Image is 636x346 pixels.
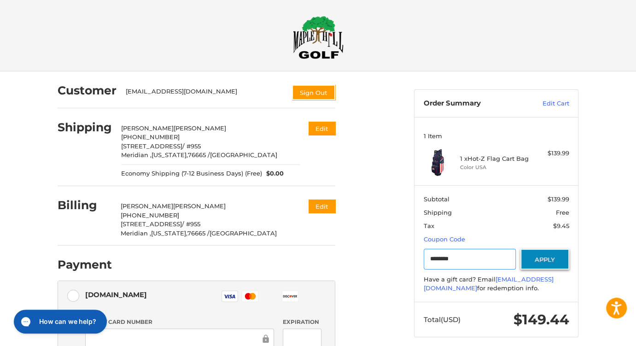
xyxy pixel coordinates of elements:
[424,315,461,324] span: Total (USD)
[182,220,200,228] span: / #955
[182,142,201,150] span: / #955
[424,275,569,293] div: Have a gift card? Email for redemption info.
[520,249,569,270] button: Apply
[309,122,335,135] button: Edit
[556,209,569,216] span: Free
[126,87,283,100] div: [EMAIL_ADDRESS][DOMAIN_NAME]
[283,318,321,326] label: Expiration
[121,133,180,141] span: [PHONE_NUMBER]
[121,220,182,228] span: [STREET_ADDRESS]
[292,85,335,100] button: Sign Out
[121,142,182,150] span: [STREET_ADDRESS]
[121,169,262,178] span: Economy Shipping (7-12 Business Days) (Free)
[460,155,531,162] h4: 1 x Hot-Z Flag Cart Bag
[262,169,284,178] span: $0.00
[424,222,434,229] span: Tax
[513,311,569,328] span: $149.44
[151,229,187,237] span: [US_STATE],
[187,229,210,237] span: 76665 /
[548,195,569,203] span: $139.99
[424,209,452,216] span: Shipping
[309,199,335,213] button: Edit
[460,164,531,171] li: Color USA
[553,222,569,229] span: $9.45
[293,16,344,59] img: Maple Hill Golf
[121,151,152,158] span: Meridian ,
[58,258,112,272] h2: Payment
[85,318,274,326] label: Credit Card Number
[533,149,569,158] div: $139.99
[121,229,151,237] span: Meridian ,
[58,198,111,212] h2: Billing
[121,211,179,219] span: [PHONE_NUMBER]
[523,99,569,108] a: Edit Cart
[9,306,109,337] iframe: Gorgias live chat messenger
[424,235,465,243] a: Coupon Code
[210,151,277,158] span: [GEOGRAPHIC_DATA]
[173,202,226,210] span: [PERSON_NAME]
[424,99,523,108] h3: Order Summary
[152,151,188,158] span: [US_STATE],
[210,229,277,237] span: [GEOGRAPHIC_DATA]
[121,202,173,210] span: [PERSON_NAME]
[85,287,147,302] div: [DOMAIN_NAME]
[174,124,226,132] span: [PERSON_NAME]
[424,132,569,140] h3: 1 Item
[121,124,174,132] span: [PERSON_NAME]
[58,83,117,98] h2: Customer
[424,195,449,203] span: Subtotal
[188,151,210,158] span: 76665 /
[424,249,516,270] input: Gift Certificate or Coupon Code
[58,120,112,135] h2: Shipping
